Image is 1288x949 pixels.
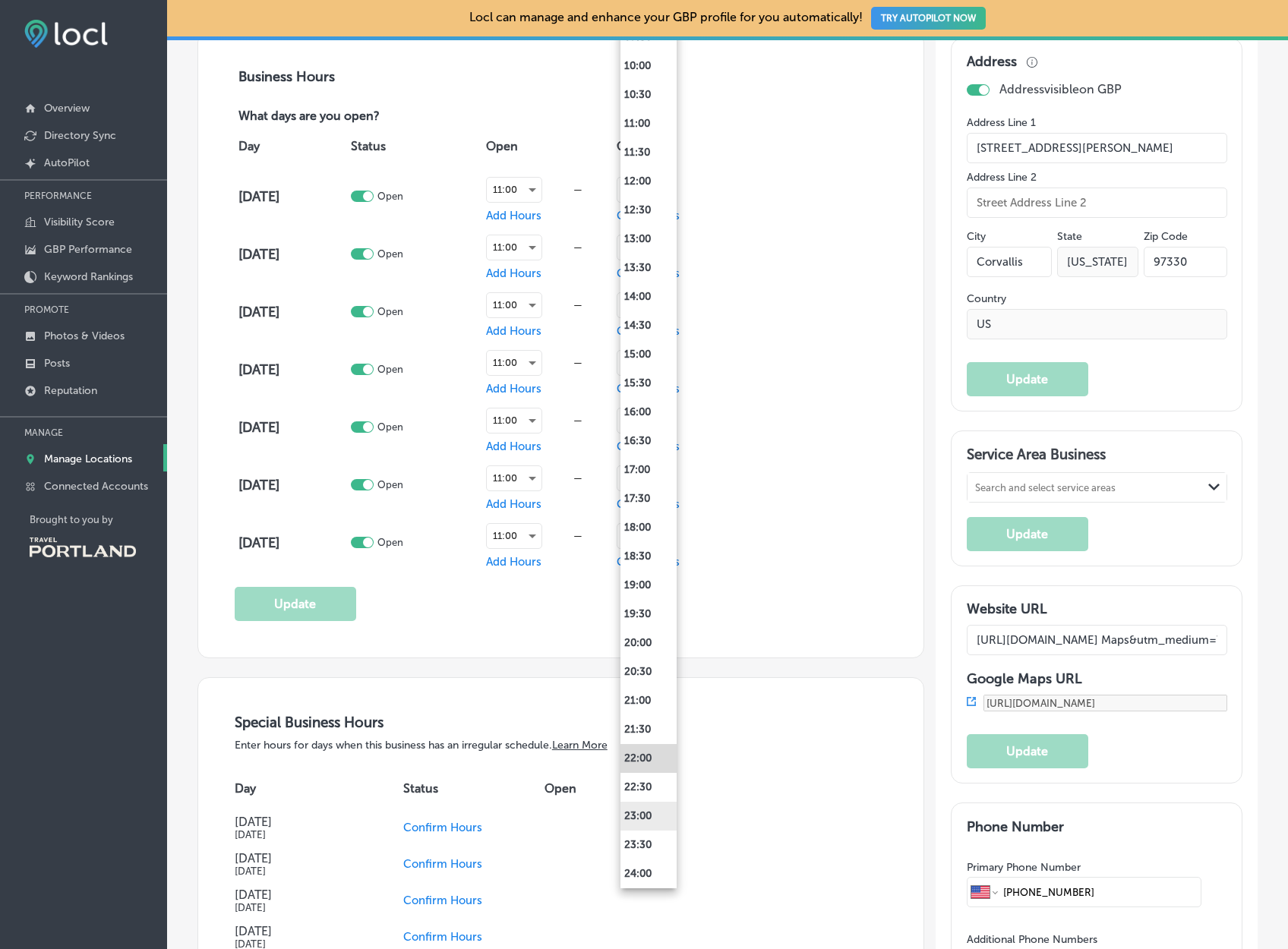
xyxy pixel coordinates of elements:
li: 13:00 [620,225,677,254]
li: 15:30 [620,369,677,398]
li: 11:30 [620,138,677,167]
li: 15:00 [620,340,677,369]
p: Posts [44,357,70,370]
li: 23:30 [620,831,677,859]
li: 21:00 [620,686,677,715]
li: 12:30 [620,196,677,225]
p: Reputation [44,384,97,397]
p: Overview [44,102,90,115]
li: 21:30 [620,715,677,744]
p: AutoPilot [44,156,90,169]
p: Keyword Rankings [44,270,133,283]
li: 11:00 [620,109,677,138]
p: Brought to you by [30,514,167,525]
li: 13:30 [620,254,677,282]
img: Travel Portland [30,538,136,557]
li: 24:00 [620,859,677,888]
li: 16:30 [620,427,677,456]
li: 16:00 [620,398,677,427]
li: 18:00 [620,513,677,542]
p: Photos & Videos [44,329,125,342]
p: Manage Locations [44,452,132,465]
p: GBP Performance [44,243,132,256]
li: 17:00 [620,456,677,484]
li: 18:30 [620,542,677,571]
p: Directory Sync [44,129,116,142]
li: 10:00 [620,52,677,80]
li: 22:30 [620,773,677,802]
li: 22:00 [620,744,677,773]
p: Connected Accounts [44,480,148,493]
li: 19:00 [620,571,677,600]
p: Visibility Score [44,216,115,229]
li: 20:00 [620,629,677,657]
li: 10:30 [620,80,677,109]
li: 20:30 [620,657,677,686]
button: TRY AUTOPILOT NOW [871,7,986,30]
li: 12:00 [620,167,677,196]
li: 14:30 [620,311,677,340]
li: 19:30 [620,600,677,629]
li: 23:00 [620,802,677,831]
li: 17:30 [620,484,677,513]
li: 14:00 [620,282,677,311]
img: fda3e92497d09a02dc62c9cd864e3231.png [24,20,108,48]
